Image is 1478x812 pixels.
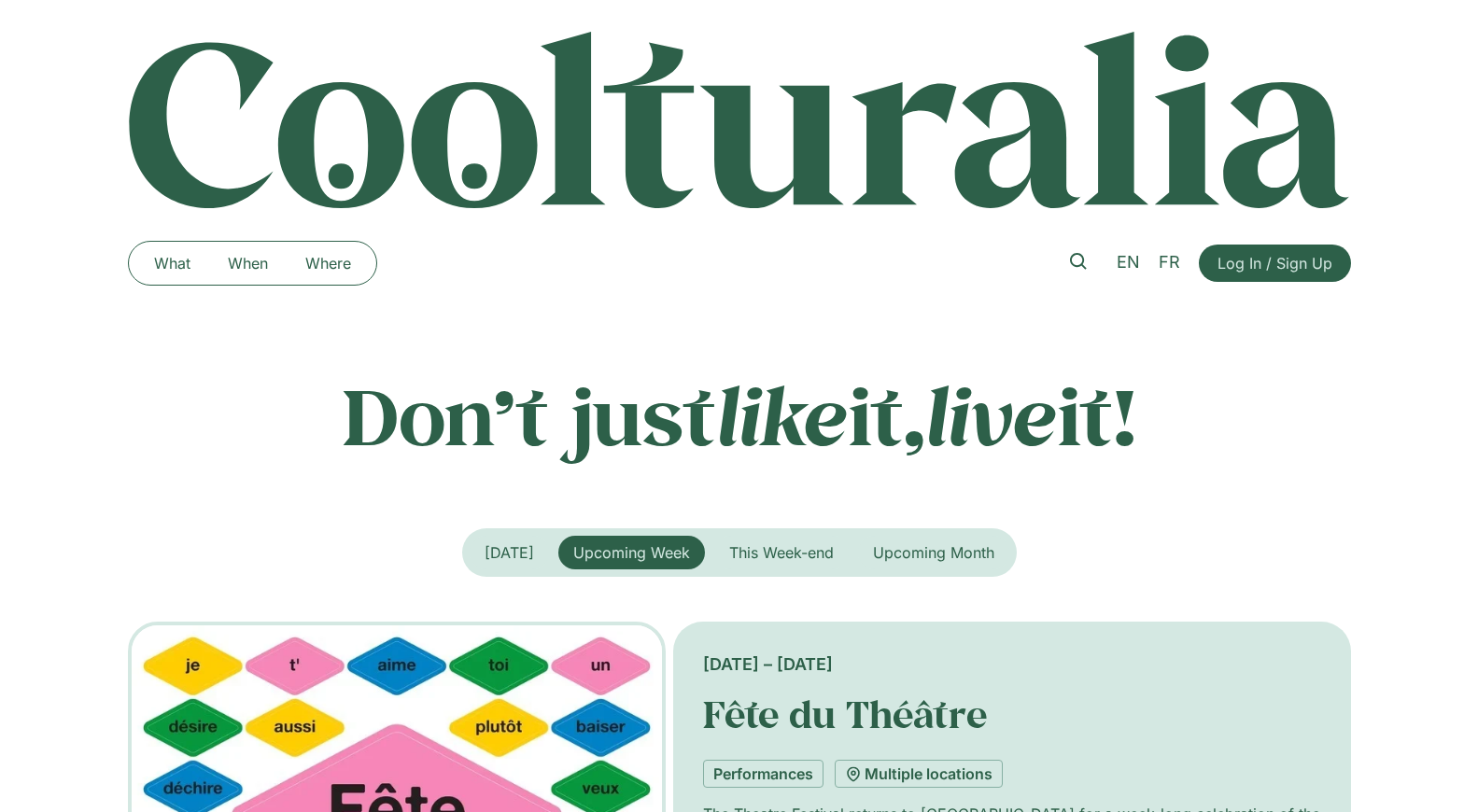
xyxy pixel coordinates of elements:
nav: Menu [135,248,370,278]
a: Where [287,248,370,278]
a: Log In / Sign Up [1199,245,1351,282]
span: This Week-end [729,543,834,562]
span: Log In / Sign Up [1218,252,1332,274]
em: like [716,363,849,467]
a: Performances [703,760,823,788]
em: live [925,363,1058,467]
span: [DATE] [485,543,534,562]
div: [DATE] – [DATE] [703,651,1320,677]
span: Upcoming Week [573,543,690,562]
a: Fête du Théâtre [703,690,987,738]
span: FR [1159,252,1180,272]
p: Don’t just it, it! [128,369,1351,462]
a: What [135,248,209,278]
span: Upcoming Month [873,543,994,562]
a: EN [1107,249,1149,276]
a: When [209,248,287,278]
a: FR [1149,249,1189,276]
span: EN [1117,252,1140,272]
